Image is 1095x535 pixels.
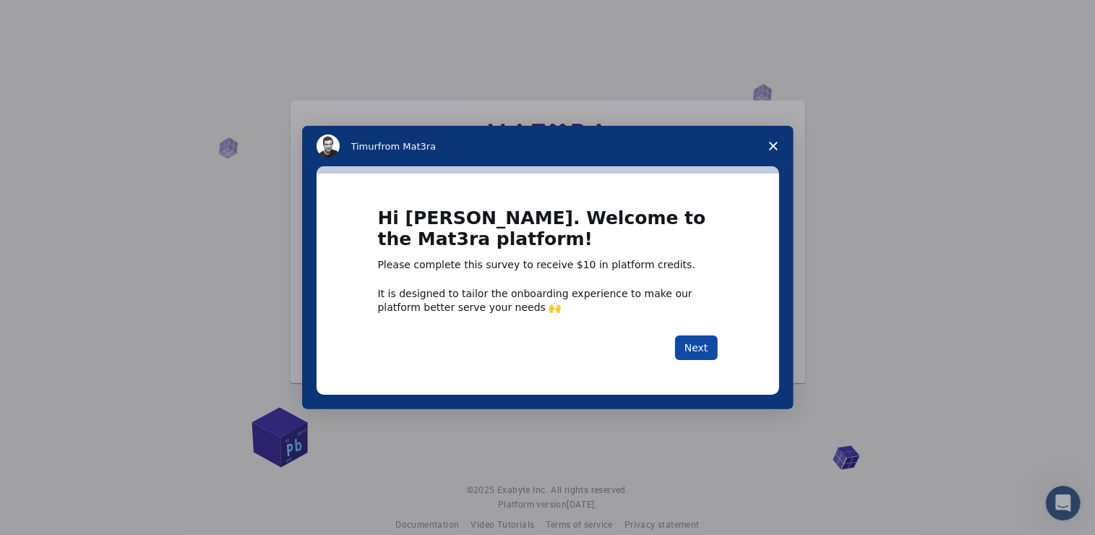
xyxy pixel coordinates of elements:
[378,141,436,152] span: from Mat3ra
[317,134,340,158] img: Profile image for Timur
[29,10,81,23] span: Support
[675,335,718,360] button: Next
[351,141,378,152] span: Timur
[378,287,718,313] div: It is designed to tailor the onboarding experience to make our platform better serve your needs 🙌
[378,258,718,273] div: Please complete this survey to receive $10 in platform credits.
[378,208,718,258] h1: Hi [PERSON_NAME]. Welcome to the Mat3ra platform!
[753,126,794,166] span: Close survey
